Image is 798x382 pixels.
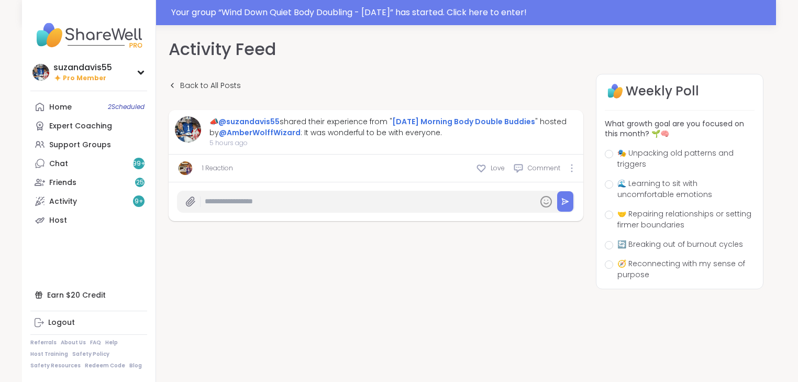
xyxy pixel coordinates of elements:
div: Your group “ Wind Down Quiet Body Doubling - [DATE] ” has started. Click here to enter! [171,6,770,19]
h4: Weekly Poll [626,82,699,100]
img: ShareWell Nav Logo [30,17,147,53]
a: Host [30,211,147,230]
div: Host [49,215,67,226]
a: About Us [61,339,86,346]
span: 🔄 Breaking out of burnout cycles [617,239,743,250]
a: 1 Reaction [202,163,233,173]
a: Support Groups [30,135,147,154]
a: Activity9+ [30,192,147,211]
a: Back to All Posts [169,74,241,97]
span: 🌊 Learning to sit with uncomfortable emotions [617,178,755,200]
a: Home2Scheduled [30,97,147,116]
a: [DATE] Morning Body Double Buddies [392,116,535,127]
span: 25 [136,178,144,187]
a: Chat99+ [30,154,147,173]
a: @suzandavis55 [218,116,280,127]
img: suzandavis55 [32,64,49,81]
span: Back to All Posts [180,80,241,91]
a: Help [105,339,118,346]
span: 5 hours ago [209,138,577,148]
div: Activity [49,197,77,207]
img: suzandavis55 [175,116,201,143]
h3: What growth goal are you focused on this month? 🌱🧠 [605,119,755,139]
span: 🧭 Reconnecting with my sense of purpose [617,258,755,280]
div: suzandavis55 [53,62,112,73]
div: Support Groups [49,140,111,150]
a: Redeem Code [85,362,125,369]
a: Friends25 [30,173,147,192]
span: 🤝 Repairing relationships or setting firmer boundaries [617,209,755,231]
span: 99 + [132,159,146,168]
div: Earn $20 Credit [30,286,147,304]
div: Expert Coaching [49,121,112,132]
span: Pro Member [63,74,106,83]
span: Comment [528,163,560,173]
a: Host Training [30,351,68,358]
a: FAQ [90,339,101,346]
div: Friends [49,178,76,188]
div: Logout [48,318,75,328]
div: Home [49,102,72,113]
div: Chat [49,159,68,169]
a: Safety Resources [30,362,81,369]
img: Well Logo [605,81,626,102]
span: 9 + [135,197,143,206]
div: 📣 shared their experience from " " hosted by : It was wonderful to be with everyone. [209,116,577,138]
img: AmberWolffWizard [179,161,192,175]
span: Love [491,163,505,173]
a: Blog [129,362,142,369]
a: Referrals [30,339,57,346]
a: @AmberWolffWizard [219,127,301,138]
a: Safety Policy [72,351,109,358]
a: Logout [30,313,147,332]
span: 2 Scheduled [108,103,145,111]
a: Expert Coaching [30,116,147,135]
h3: Activity Feed [169,38,276,61]
span: 🎭 Unpacking old patterns and triggers [617,148,755,170]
